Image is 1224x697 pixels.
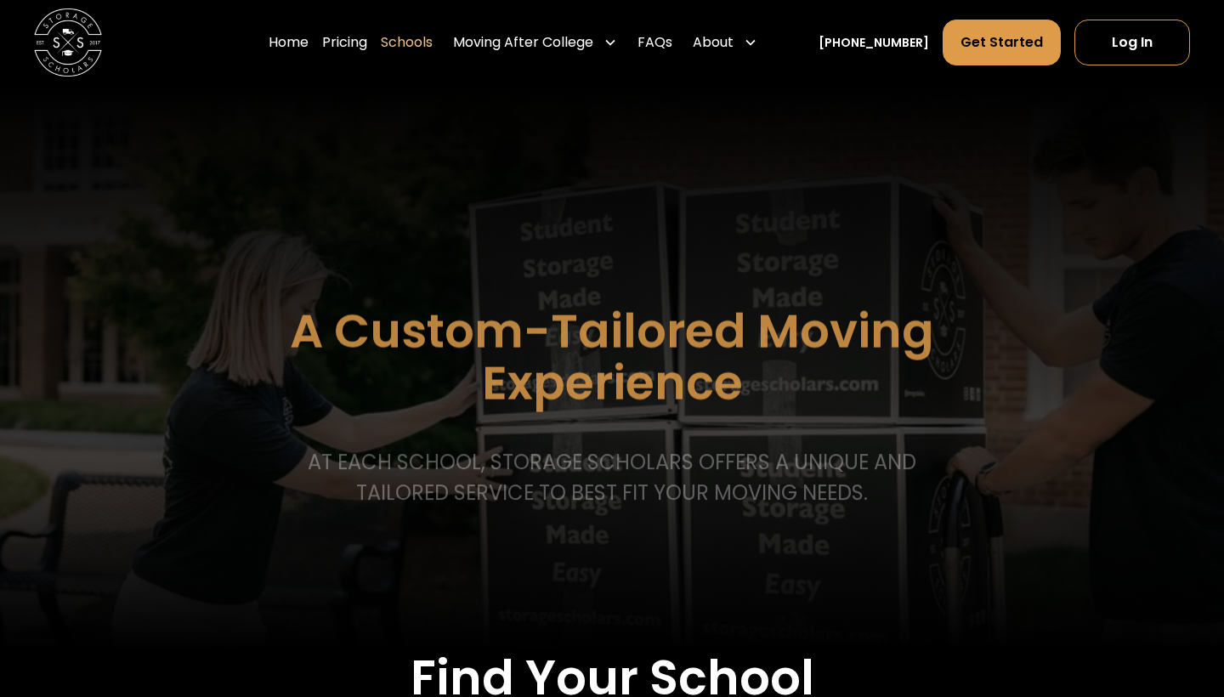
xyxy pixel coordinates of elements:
a: Schools [381,19,433,66]
a: Home [269,19,309,66]
a: Pricing [322,19,367,66]
a: [PHONE_NUMBER] [819,34,929,52]
div: About [693,32,734,53]
div: Moving After College [453,32,593,53]
img: Storage Scholars main logo [34,8,102,76]
div: Moving After College [446,19,624,66]
p: At each school, storage scholars offers a unique and tailored service to best fit your Moving needs. [302,447,922,508]
a: home [34,8,102,76]
a: Get Started [943,20,1061,65]
a: FAQs [637,19,672,66]
a: Log In [1074,20,1190,65]
h1: A Custom-Tailored Moving Experience [204,306,1020,409]
div: About [686,19,764,66]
